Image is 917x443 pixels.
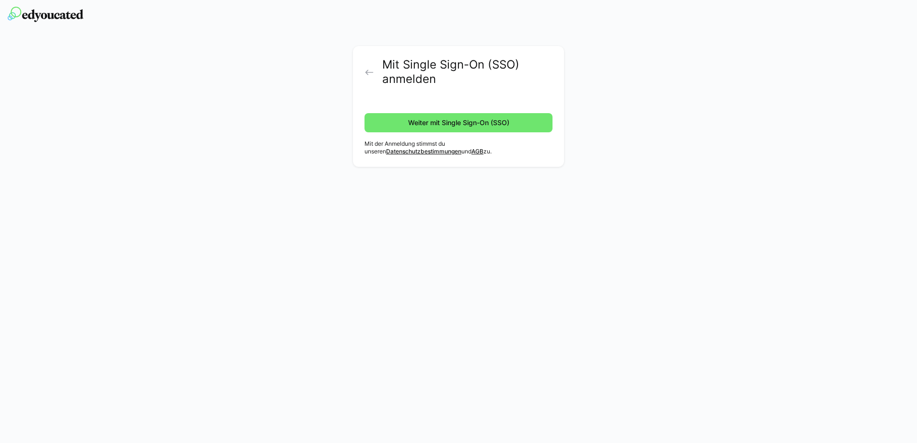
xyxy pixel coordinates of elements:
[386,148,461,155] a: Datenschutzbestimmungen
[364,140,553,155] p: Mit der Anmeldung stimmst du unseren und zu.
[8,7,83,22] img: edyoucated
[364,113,553,132] button: Weiter mit Single Sign-On (SSO)
[407,118,511,128] span: Weiter mit Single Sign-On (SSO)
[471,148,483,155] a: AGB
[382,58,553,86] h2: Mit Single Sign-On (SSO) anmelden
